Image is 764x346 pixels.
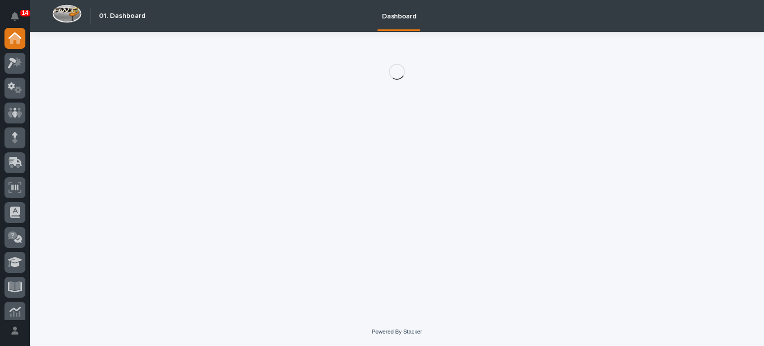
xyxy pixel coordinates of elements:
button: Notifications [4,6,25,27]
div: Notifications14 [12,12,25,28]
img: Workspace Logo [52,4,82,23]
p: 14 [22,9,28,16]
h2: 01. Dashboard [99,12,145,20]
a: Powered By Stacker [372,329,422,335]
